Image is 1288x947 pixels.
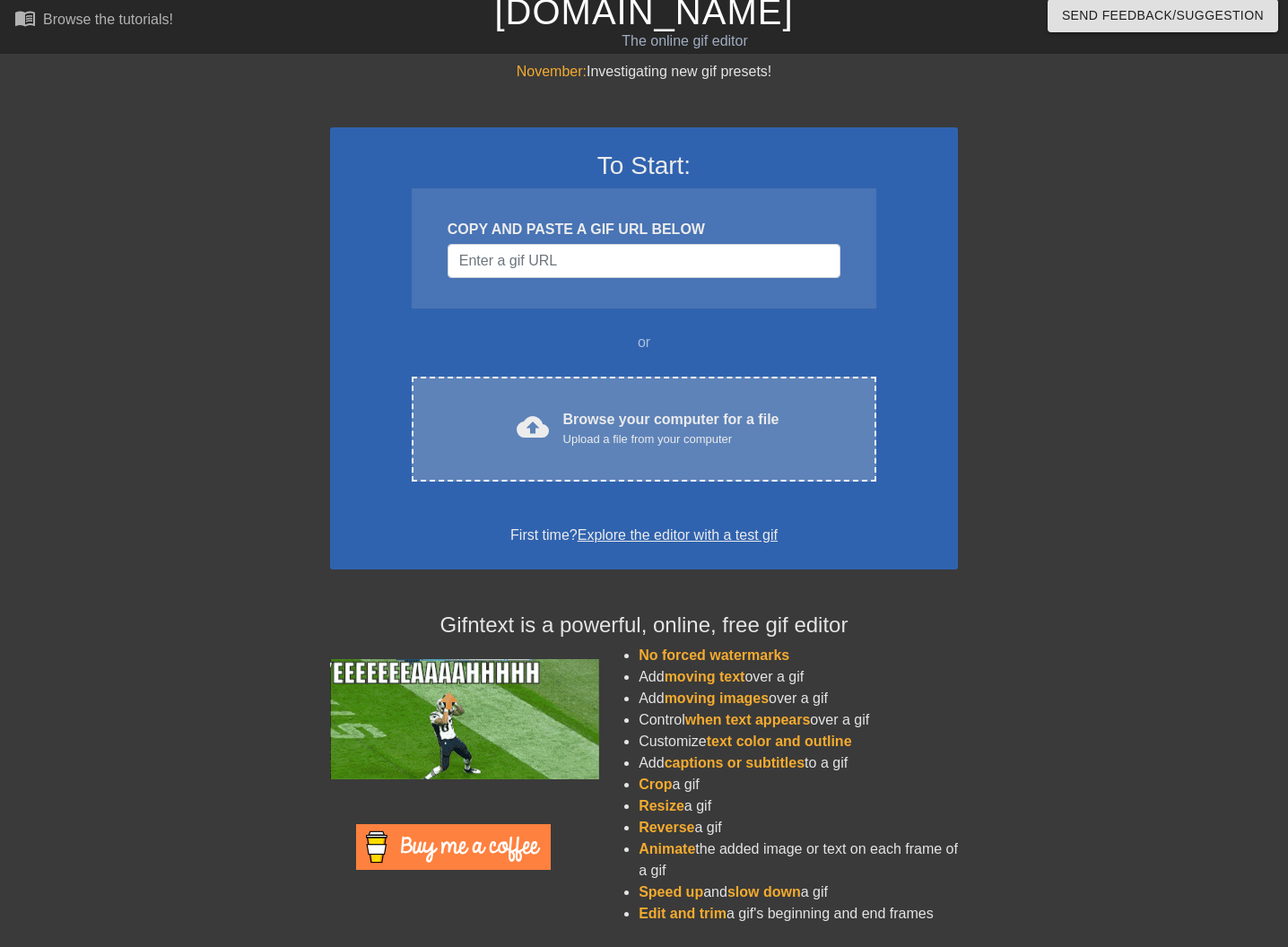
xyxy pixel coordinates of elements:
div: or [377,332,911,353]
span: when text appears [685,712,811,727]
li: a gif [639,817,958,838]
li: Add to a gif [639,752,958,774]
div: Browse the tutorials! [43,12,173,27]
a: Explore the editor with a test gif [578,527,778,543]
a: Browse the tutorials! [14,7,173,35]
li: Control over a gif [639,709,958,731]
input: Username [448,244,840,278]
h4: Gifntext is a powerful, online, free gif editor [330,613,958,639]
li: Customize [639,731,958,752]
span: slow down [727,884,801,899]
li: Add over a gif [639,666,958,688]
div: COPY AND PASTE A GIF URL BELOW [448,219,840,240]
span: captions or subtitles [665,755,805,770]
span: Reverse [639,820,694,835]
li: a gif [639,795,958,817]
span: Speed up [639,884,703,899]
span: moving text [665,669,745,684]
span: Crop [639,777,672,792]
li: a gif [639,774,958,795]
span: Resize [639,798,684,813]
li: the added image or text on each frame of a gif [639,838,958,882]
span: Edit and trim [639,906,727,921]
h3: To Start: [353,151,935,181]
div: Investigating new gif presets! [330,61,958,83]
li: and a gif [639,882,958,903]
span: November: [517,64,587,79]
li: a gif's beginning and end frames [639,903,958,925]
span: No forced watermarks [639,647,789,663]
img: Buy Me A Coffee [356,824,551,870]
div: Browse your computer for a file [563,409,779,448]
li: Add over a gif [639,688,958,709]
img: football_small.gif [330,659,599,779]
div: The online gif editor [439,30,932,52]
span: Animate [639,841,695,856]
span: moving images [665,691,769,706]
div: Upload a file from your computer [563,430,779,448]
span: menu_book [14,7,36,29]
span: Send Feedback/Suggestion [1062,4,1264,27]
span: text color and outline [707,734,852,749]
div: First time? [353,525,935,546]
span: cloud_upload [517,411,549,443]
